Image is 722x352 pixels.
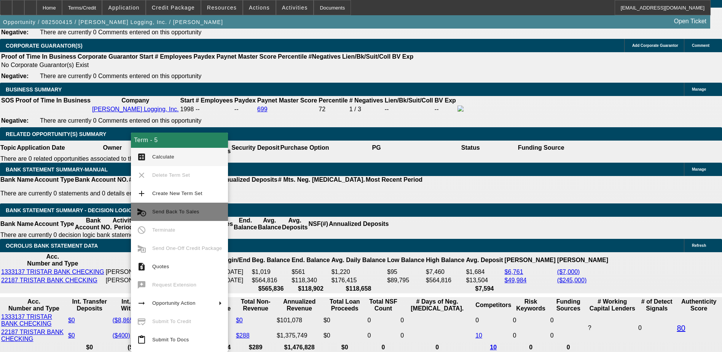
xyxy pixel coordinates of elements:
[475,298,512,312] th: Competitors
[152,264,169,269] span: Quotes
[384,105,434,114] td: --
[68,317,75,323] a: $0
[282,217,308,231] th: Avg. Deposits
[121,97,149,104] b: Company
[180,105,194,114] td: 1998
[512,298,549,312] th: Risk Keywords
[257,106,268,112] a: 699
[252,253,290,267] th: Beg. Balance
[236,298,276,312] th: Total Non-Revenue
[155,53,192,60] b: # Employees
[113,317,135,323] a: ($8,865)
[1,298,67,312] th: Acc. Number and Type
[291,285,330,293] th: $118,902
[331,253,386,267] th: Avg. Daily Balance
[277,332,322,339] div: $1,375,749
[677,324,685,332] a: 80
[387,268,425,276] td: $95
[131,133,228,148] div: Term - 5
[152,300,196,306] span: Opportunity Action
[1,117,29,124] b: Negative:
[475,332,482,339] a: 10
[276,0,314,15] button: Activities
[40,29,201,35] span: There are currently 0 Comments entered on this opportunity
[632,43,678,48] span: Add Corporate Guarantor
[349,106,383,113] div: 1 / 3
[146,0,201,15] button: Credit Package
[323,313,367,328] td: $0
[137,207,146,216] mat-icon: cancel_schedule_send
[112,298,166,312] th: Int. Transfer Withdrawals
[426,253,465,267] th: High Balance
[424,141,518,155] th: Status
[180,97,194,104] b: Start
[137,335,146,344] mat-icon: content_paste
[6,243,98,249] span: OCROLUS BANK STATEMENT DATA
[550,298,587,312] th: Funding Sources
[278,53,307,60] b: Percentile
[367,298,400,312] th: Sum of the Total NSF Count and Total Overdraft Fee Count from Ocrolus
[1,253,105,267] th: Acc. Number and Type
[1,73,29,79] b: Negative:
[0,190,422,197] p: There are currently 0 statements and 0 details entered on this opportunity
[400,313,474,328] td: 0
[194,53,215,60] b: Paydex
[129,176,165,184] th: # Of Periods
[367,313,400,328] td: 0
[512,344,549,351] th: 0
[550,313,587,328] td: 0
[465,253,503,267] th: Avg. Deposit
[400,344,474,351] th: 0
[257,217,281,231] th: Avg. Balance
[75,176,129,184] th: Bank Account NO.
[243,0,276,15] button: Actions
[75,217,112,231] th: Bank Account NO.
[6,43,83,49] span: CORPORATE GUARANTOR(S)
[207,5,237,11] span: Resources
[278,176,365,184] th: # Mts. Neg. [MEDICAL_DATA].
[236,317,243,323] a: $0
[196,97,233,104] b: # Employees
[257,97,317,104] b: Paynet Master Score
[152,190,202,196] span: Create New Term Set
[638,298,676,312] th: # of Detect Signals
[137,299,146,308] mat-icon: arrow_right_alt
[309,53,341,60] b: #Negatives
[201,0,242,15] button: Resources
[152,337,189,342] span: Submit To Docs
[68,344,112,351] th: $0
[196,106,200,112] span: --
[291,253,330,267] th: End. Balance
[367,328,400,343] td: 0
[588,325,591,331] span: Refresh to pull Number of Working Capital Lenders
[249,5,270,11] span: Actions
[137,189,146,198] mat-icon: add
[465,285,503,293] th: $7,594
[676,298,721,312] th: Authenticity Score
[137,152,146,162] mat-icon: calculate
[15,97,91,104] th: Proof of Time In Business
[504,253,556,267] th: [PERSON_NAME]
[217,176,277,184] th: Annualized Deposits
[1,97,14,104] th: SOS
[92,106,179,112] a: [PERSON_NAME] Logging, Inc.
[34,217,75,231] th: Account Type
[16,141,65,155] th: Application Date
[323,298,367,312] th: Total Loan Proceeds
[34,176,75,184] th: Account Type
[152,209,199,214] span: Send Back To Sales
[252,268,290,276] td: $1,019
[1,269,104,275] a: 1333137 TRISTAR BANK CHECKING
[435,97,456,104] b: BV Exp
[692,87,706,91] span: Manage
[512,313,549,328] td: 0
[475,313,512,328] td: 0
[692,243,706,248] span: Refresh
[557,277,587,283] a: ($245,000)
[105,277,199,284] td: [PERSON_NAME] LOGGING INC
[329,141,423,155] th: PG
[277,317,322,324] div: $101,078
[1,53,77,61] th: Proof of Time In Business
[252,277,290,284] td: $564,816
[308,217,328,231] th: NSF(#)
